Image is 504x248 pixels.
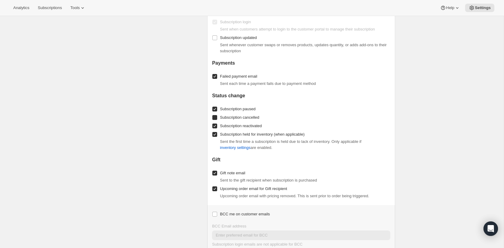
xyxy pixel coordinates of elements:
[220,186,287,191] span: Upcoming order email for Gift recipient
[220,43,387,53] span: Sent whenever customer swaps or removes products, updates quantity, or adds add-ons to their subs...
[220,74,257,79] span: Failed payment email
[220,194,369,198] span: Upcoming order email with pricing removed. This is sent prior to order being triggered.
[465,4,494,12] button: Settings
[220,212,270,216] span: BCC me on customer emails
[483,221,498,236] div: Open Intercom Messenger
[10,4,33,12] button: Analytics
[220,115,259,120] span: Subscription cancelled
[220,178,317,182] span: Sent to the gift recipient when subscription is purchased
[38,5,62,10] span: Subscriptions
[212,230,390,240] input: Enter preferred email for BCC
[220,27,375,31] span: Sent when customers attempt to login to the customer portal to manage their subscription
[220,107,255,111] span: Subscription paused
[446,5,454,10] span: Help
[212,60,390,66] h2: Payments
[70,5,80,10] span: Tools
[220,124,262,128] span: Subscription reactivated
[13,5,29,10] span: Analytics
[220,20,251,24] span: Subscription login
[216,143,254,153] button: inventory settings
[67,4,89,12] button: Tools
[212,224,246,228] span: BCC Email address
[220,145,250,151] span: inventory settings
[220,81,316,86] span: Sent each time a payment fails due to payment method
[436,4,464,12] button: Help
[475,5,491,10] span: Settings
[220,35,257,40] span: Subscription updated
[220,139,361,150] span: Sent the first time a subscription is held due to lack of inventory. Only applicable if are enabled.
[220,132,304,137] span: Subscription held for inventory (when applicable)
[212,157,390,163] h2: Gift
[220,171,245,175] span: Gift note email
[34,4,65,12] button: Subscriptions
[212,93,390,99] h2: Status change
[212,242,303,246] span: Subscription login emails are not applicable for BCC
